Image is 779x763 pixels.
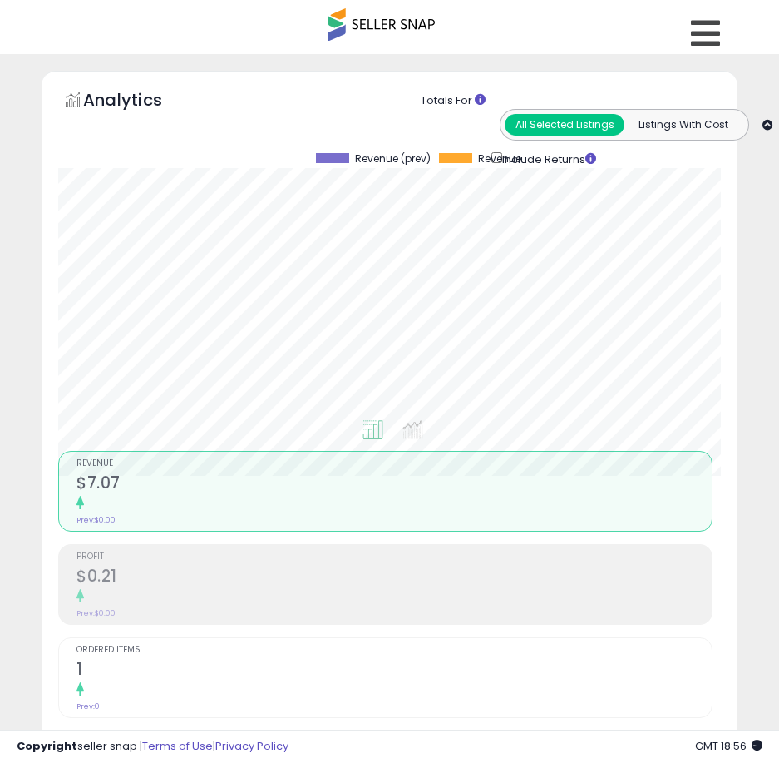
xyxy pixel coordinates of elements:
[76,701,100,711] small: Prev: 0
[76,660,712,682] h2: 1
[76,515,116,525] small: Prev: $0.00
[17,738,77,754] strong: Copyright
[76,646,712,655] span: Ordered Items
[695,738,762,754] span: 2025-08-11 18:56 GMT
[76,608,116,618] small: Prev: $0.00
[76,567,712,589] h2: $0.21
[83,88,195,116] h5: Analytics
[76,473,712,496] h2: $7.07
[76,552,712,562] span: Profit
[215,738,288,754] a: Privacy Policy
[76,459,712,468] span: Revenue
[142,738,213,754] a: Terms of Use
[478,153,521,165] span: Revenue
[17,739,288,755] div: seller snap | |
[355,153,431,165] span: Revenue (prev)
